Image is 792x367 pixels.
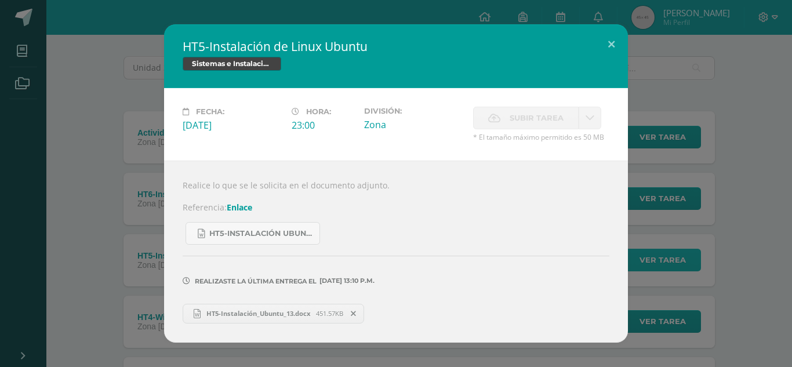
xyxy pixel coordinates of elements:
[316,309,343,318] span: 451.57KB
[344,307,364,320] span: Remover entrega
[473,107,579,129] label: La fecha de entrega ha expirado
[292,119,355,132] div: 23:00
[364,107,464,115] label: División:
[186,222,320,245] a: HT5-Instalación Ubuntu 13.docx
[196,107,224,116] span: Fecha:
[183,38,609,54] h2: HT5-Instalación de Linux Ubuntu
[579,107,601,129] a: La fecha de entrega ha expirado
[195,277,317,285] span: Realizaste la última entrega el
[317,281,375,281] span: [DATE] 13:10 p.m.
[227,202,252,213] a: Enlace
[364,118,464,131] div: Zona
[510,107,564,129] span: Subir tarea
[183,119,282,132] div: [DATE]
[473,132,609,142] span: * El tamaño máximo permitido es 50 MB
[164,161,628,342] div: Realice lo que se le solicita en el documento adjunto. Referencia:
[209,229,314,238] span: HT5-Instalación Ubuntu 13.docx
[183,57,281,71] span: Sistemas e Instalación de Software
[595,24,628,64] button: Close (Esc)
[306,107,331,116] span: Hora:
[201,309,316,318] span: HT5-Instalación_Ubuntu_13.docx
[183,304,364,324] a: HT5-Instalación_Ubuntu_13.docx 451.57KB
